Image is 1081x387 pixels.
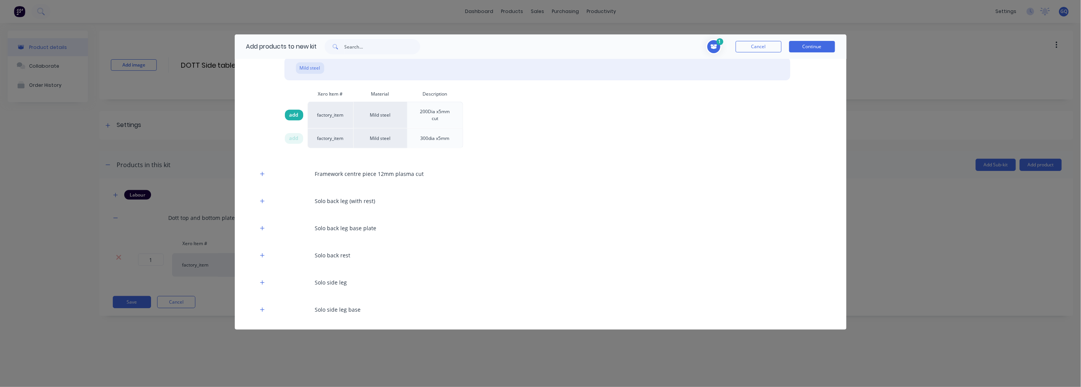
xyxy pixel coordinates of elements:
div: add [285,110,303,120]
div: Framework centre piece 12mm plasma cut [235,160,847,187]
div: solo T seat brace [235,323,847,350]
button: Continue [789,41,835,52]
div: Solo back leg (with rest) [235,187,847,215]
span: add [289,111,299,119]
div: Mild steel [353,128,407,148]
button: Cancel [736,41,782,52]
div: Solo side leg [235,269,847,296]
div: 300dia x5mm [414,129,455,148]
span: 1 [717,38,723,45]
div: Solo back rest [235,242,847,269]
input: Search... [345,39,420,54]
div: 200Dia x5mm cut [414,102,456,128]
div: Solo back leg base plate [235,215,847,242]
div: add [285,133,303,144]
div: factory_item [307,102,353,128]
div: Mild steel [296,62,324,74]
div: Material [353,86,407,102]
div: Description [407,86,463,102]
div: factory_item [307,128,353,148]
button: Toggle cart dropdown [706,39,724,54]
div: Add products to new kit [235,34,317,59]
span: add [289,135,299,142]
div: Mild steel [353,102,407,128]
div: Solo side leg base [235,296,847,323]
div: Xero Item # [307,86,353,102]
